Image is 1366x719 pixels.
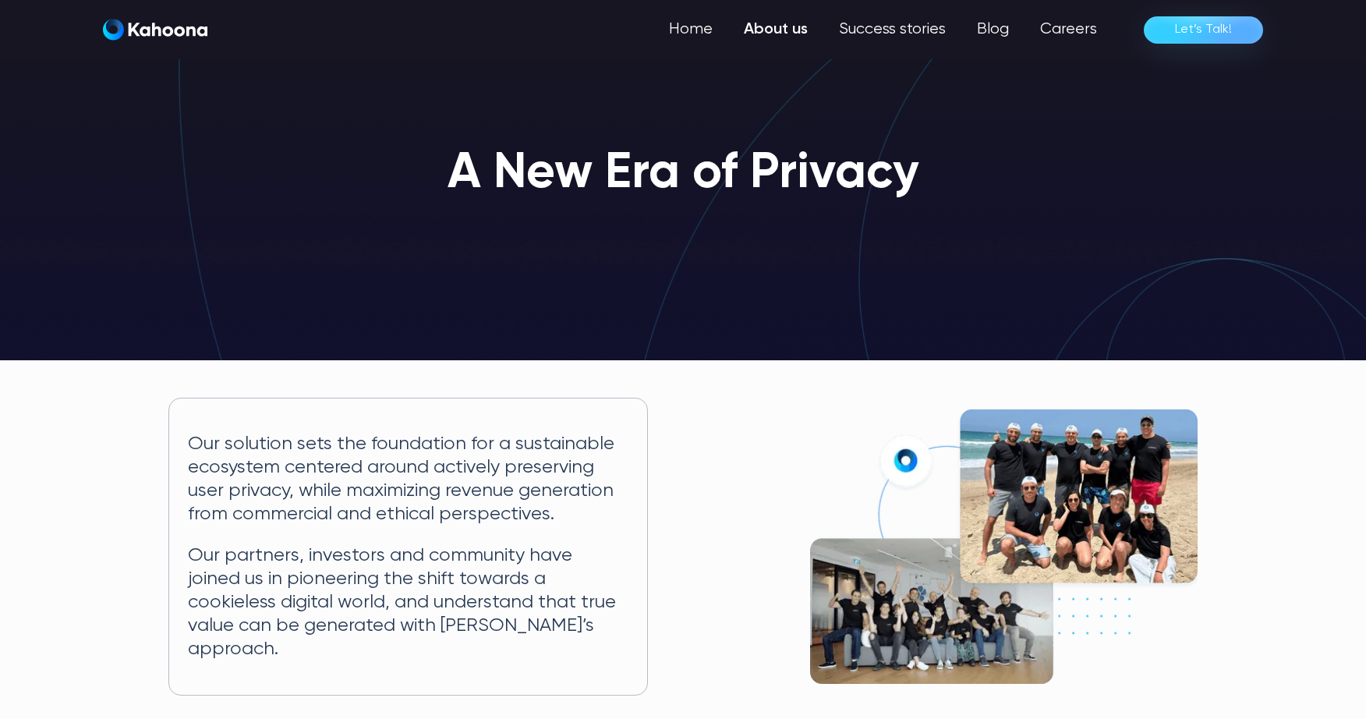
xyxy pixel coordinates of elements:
img: Kahoona logo white [103,19,207,41]
p: Our partners, investors and community have joined us in pioneering the shift towards a cookieless... [188,544,628,661]
a: Let’s Talk! [1144,16,1263,44]
a: Home [653,14,728,45]
a: Careers [1024,14,1113,45]
a: Blog [961,14,1024,45]
a: About us [728,14,823,45]
a: Success stories [823,14,961,45]
h1: A New Era of Privacy [448,147,919,201]
p: Our solution sets the foundation for a sustainable ecosystem centered around actively preserving ... [188,433,628,526]
a: home [103,19,207,41]
div: Let’s Talk! [1175,17,1232,42]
